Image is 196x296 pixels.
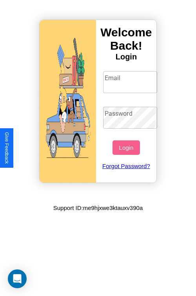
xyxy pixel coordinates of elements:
[8,269,27,288] div: Open Intercom Messenger
[53,203,143,213] p: Support ID: me9hjxwe3ktauxv390a
[4,132,9,164] div: Give Feedback
[99,155,154,177] a: Forgot Password?
[113,140,140,155] button: Login
[96,26,156,52] h3: Welcome Back!
[96,52,156,61] h4: Login
[40,20,96,183] img: gif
